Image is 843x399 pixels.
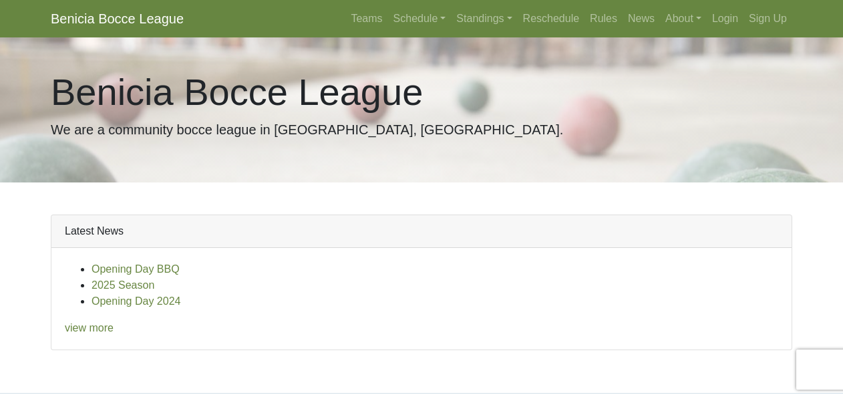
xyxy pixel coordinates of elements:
[518,5,585,32] a: Reschedule
[92,295,180,307] a: Opening Day 2024
[660,5,707,32] a: About
[388,5,452,32] a: Schedule
[92,279,154,291] a: 2025 Season
[65,322,114,334] a: view more
[345,5,387,32] a: Teams
[51,5,184,32] a: Benicia Bocce League
[92,263,180,275] a: Opening Day BBQ
[623,5,660,32] a: News
[451,5,517,32] a: Standings
[51,120,792,140] p: We are a community bocce league in [GEOGRAPHIC_DATA], [GEOGRAPHIC_DATA].
[743,5,792,32] a: Sign Up
[51,215,792,248] div: Latest News
[584,5,623,32] a: Rules
[707,5,743,32] a: Login
[51,70,792,114] h1: Benicia Bocce League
